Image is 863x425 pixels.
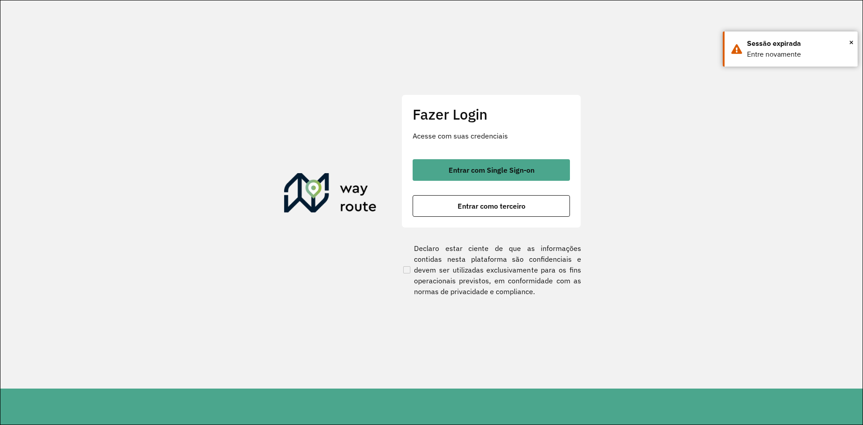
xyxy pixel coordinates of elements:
[413,159,570,181] button: button
[849,36,854,49] span: ×
[413,195,570,217] button: button
[747,38,851,49] div: Sessão expirada
[458,202,525,210] span: Entrar como terceiro
[449,166,534,174] span: Entrar com Single Sign-on
[747,49,851,60] div: Entre novamente
[401,243,581,297] label: Declaro estar ciente de que as informações contidas nesta plataforma são confidenciais e devem se...
[849,36,854,49] button: Close
[413,106,570,123] h2: Fazer Login
[284,173,377,216] img: Roteirizador AmbevTech
[413,130,570,141] p: Acesse com suas credenciais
